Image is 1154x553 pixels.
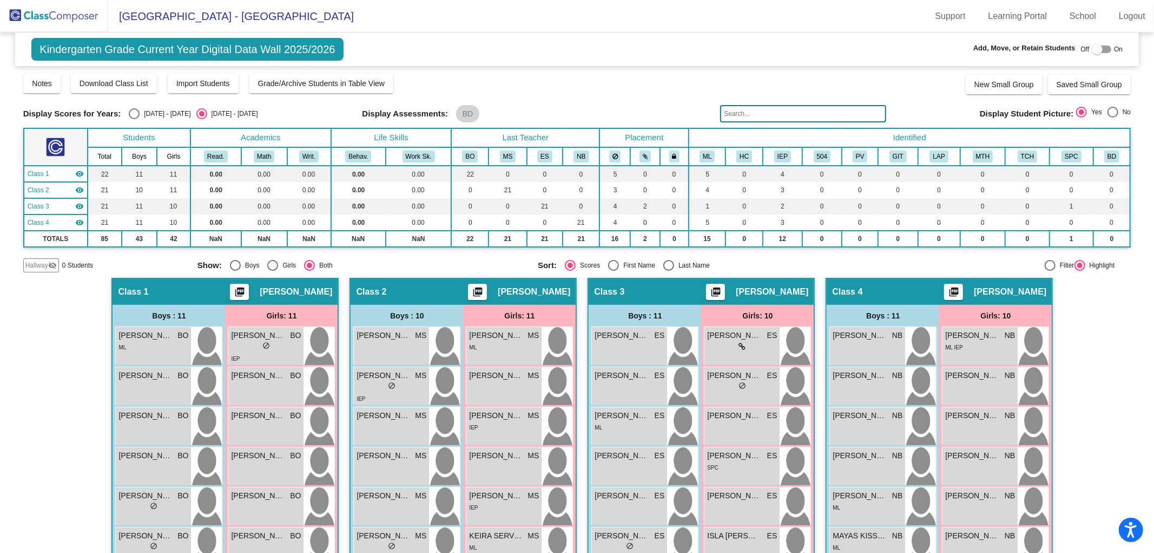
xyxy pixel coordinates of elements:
[197,261,222,270] span: Show:
[660,198,689,214] td: 0
[1005,198,1049,214] td: 0
[249,74,394,93] button: Grade/Archive Students in Table View
[108,8,354,25] span: [GEOGRAPHIC_DATA] - [GEOGRAPHIC_DATA]
[75,186,84,194] mat-icon: visibility
[260,287,332,297] span: [PERSON_NAME]
[630,166,660,182] td: 0
[241,198,287,214] td: 0.00
[599,128,689,147] th: Placement
[1061,8,1105,25] a: School
[122,214,157,231] td: 11
[945,370,999,381] span: [PERSON_NAME]
[527,166,563,182] td: 0
[878,182,918,198] td: 0
[233,287,246,302] mat-icon: picture_as_pdf
[315,261,333,270] div: Both
[190,166,241,182] td: 0.00
[619,261,655,270] div: First Name
[386,198,452,214] td: 0.00
[945,330,999,341] span: [PERSON_NAME]
[351,305,463,327] div: Boys : 10
[763,166,802,182] td: 4
[563,214,599,231] td: 21
[763,147,802,166] th: Individualized Education Plan
[878,198,918,214] td: 0
[599,166,630,182] td: 5
[960,182,1006,198] td: 0
[767,370,777,381] span: ES
[918,147,960,166] th: Reading Specialist Support
[88,231,122,247] td: 85
[527,198,563,214] td: 21
[469,370,523,381] span: [PERSON_NAME]
[599,182,630,198] td: 3
[231,370,285,381] span: [PERSON_NAME]
[331,231,386,247] td: NaN
[88,166,122,182] td: 22
[177,370,188,381] span: BO
[140,109,190,119] div: [DATE] - [DATE]
[190,182,241,198] td: 0.00
[1050,198,1093,214] td: 1
[462,151,478,162] button: BO
[878,147,918,166] th: Intervention Team Watchlist
[660,214,689,231] td: 0
[726,147,763,166] th: Highly Capable
[974,287,1046,297] span: [PERSON_NAME]
[689,231,726,247] td: 15
[527,182,563,198] td: 0
[842,166,878,182] td: 0
[88,182,122,198] td: 21
[456,105,479,122] mat-chip: BD
[207,109,258,119] div: [DATE] - [DATE]
[973,43,1076,54] span: Add, Move, or Retain Students
[802,231,842,247] td: 0
[168,74,239,93] button: Import Students
[689,166,726,182] td: 5
[707,370,761,381] span: [PERSON_NAME]
[707,330,761,341] span: [PERSON_NAME]
[918,214,960,231] td: 0
[538,260,870,271] mat-radio-group: Select an option
[386,231,452,247] td: NaN
[386,182,452,198] td: 0.00
[763,231,802,247] td: 12
[853,151,868,162] button: PV
[204,151,228,162] button: Read.
[75,202,84,211] mat-icon: visibility
[241,182,287,198] td: 0.00
[451,198,489,214] td: 0
[1110,8,1154,25] a: Logout
[918,182,960,198] td: 0
[24,231,88,247] td: TOTALS
[1050,182,1093,198] td: 0
[802,182,842,198] td: 0
[660,182,689,198] td: 0
[118,287,148,297] span: Class 1
[23,109,121,119] span: Display Scores for Years:
[88,198,122,214] td: 21
[736,287,808,297] span: [PERSON_NAME]
[939,305,1052,327] div: Girls: 10
[122,147,157,166] th: Boys
[24,214,88,231] td: Naomi Baker - No Class Name
[833,330,887,341] span: [PERSON_NAME]
[763,198,802,214] td: 2
[842,198,878,214] td: 0
[1114,44,1123,54] span: On
[469,344,477,350] span: ML
[451,128,599,147] th: Last Teacher
[576,261,600,270] div: Scores
[630,147,660,166] th: Keep with students
[726,166,763,182] td: 0
[563,231,599,247] td: 21
[113,305,225,327] div: Boys : 11
[720,105,886,122] input: Search...
[1104,151,1119,162] button: BD
[190,231,241,247] td: NaN
[689,182,726,198] td: 4
[357,330,411,341] span: [PERSON_NAME]
[118,344,126,350] span: ML
[299,151,319,162] button: Writ.
[944,284,963,300] button: Print Students Details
